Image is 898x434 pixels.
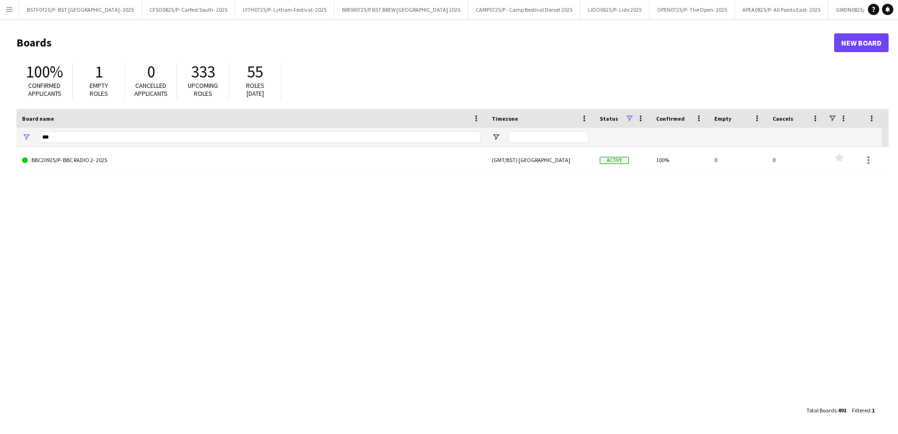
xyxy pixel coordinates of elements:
span: Empty roles [90,81,108,98]
span: 100% [26,62,63,82]
span: 1 [95,62,103,82]
span: Total Boards [806,407,836,414]
span: Filtered [852,407,870,414]
button: BREW0725/P BST BREW [GEOGRAPHIC_DATA] 2025 [334,0,468,19]
button: CFSO0825/P- Carfest South- 2025 [142,0,235,19]
span: Active [600,157,629,164]
div: 0 [767,147,825,173]
span: Status [600,115,618,122]
div: 100% [650,147,709,173]
input: Board name Filter Input [39,132,480,143]
span: 55 [247,62,263,82]
a: BBC20925/P- BBC RADIO 2- 2025 [22,147,480,173]
span: Board name [22,115,54,122]
span: Confirmed [656,115,685,122]
span: Confirmed applicants [28,81,62,98]
button: CAMP0725/P - Camp Bestival Dorset 2025 [468,0,581,19]
span: 491 [838,407,846,414]
input: Timezone Filter Input [509,132,588,143]
span: 0 [147,62,155,82]
button: BSTF0725/P- BST [GEOGRAPHIC_DATA]- 2025 [19,0,142,19]
a: New Board [834,33,889,52]
span: Roles [DATE] [246,81,264,98]
button: Open Filter Menu [22,133,31,141]
button: LIDO0625/P- Lido 2025 [581,0,650,19]
div: 0 [709,147,767,173]
div: : [806,401,846,419]
span: Cancels [773,115,793,122]
span: Cancelled applicants [134,81,168,98]
button: Open Filter Menu [492,133,500,141]
span: Upcoming roles [188,81,218,98]
div: : [852,401,875,419]
span: Empty [714,115,731,122]
button: OPEN0725/P- The Open- 2025 [650,0,735,19]
div: (GMT/BST) [GEOGRAPHIC_DATA] [486,147,594,173]
h1: Boards [16,36,834,50]
span: Timezone [492,115,518,122]
span: 1 [872,407,875,414]
button: LYTH0725/P- Lytham Festival- 2025 [235,0,334,19]
button: APEA0825/P- All Points East- 2025 [735,0,828,19]
span: 333 [191,62,215,82]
